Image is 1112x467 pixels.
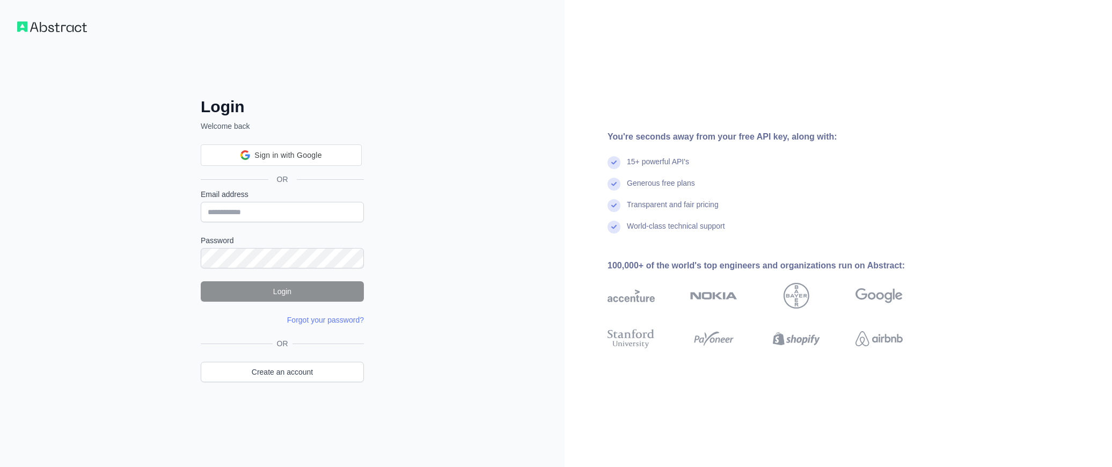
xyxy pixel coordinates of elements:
[268,174,297,185] span: OR
[608,178,620,191] img: check mark
[287,316,364,324] a: Forgot your password?
[201,97,364,116] h2: Login
[17,21,87,32] img: Workflow
[608,156,620,169] img: check mark
[608,199,620,212] img: check mark
[855,327,903,351] img: airbnb
[608,283,655,309] img: accenture
[608,221,620,233] img: check mark
[855,283,903,309] img: google
[690,327,737,351] img: payoneer
[254,150,321,161] span: Sign in with Google
[690,283,737,309] img: nokia
[273,338,292,349] span: OR
[627,178,695,199] div: Generous free plans
[773,327,820,351] img: shopify
[627,156,689,178] div: 15+ powerful API's
[784,283,809,309] img: bayer
[201,144,362,166] div: Sign in with Google
[608,130,937,143] div: You're seconds away from your free API key, along with:
[201,362,364,382] a: Create an account
[627,221,725,242] div: World-class technical support
[201,121,364,132] p: Welcome back
[627,199,719,221] div: Transparent and fair pricing
[201,281,364,302] button: Login
[608,259,937,272] div: 100,000+ of the world's top engineers and organizations run on Abstract:
[201,189,364,200] label: Email address
[201,235,364,246] label: Password
[608,327,655,351] img: stanford university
